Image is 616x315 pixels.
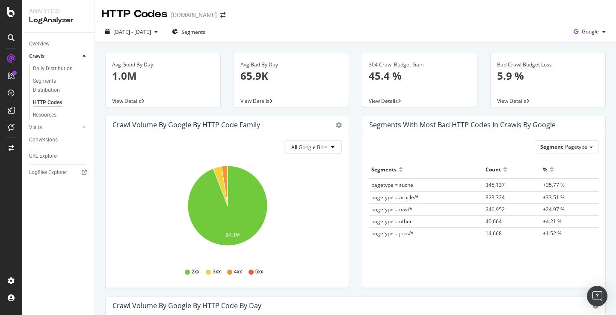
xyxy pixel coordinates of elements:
[497,69,599,83] p: 5.9 %
[29,168,67,177] div: Logfiles Explorer
[29,39,50,48] div: Overview
[369,120,556,129] div: Segments with most bad HTTP codes in Crawls by google
[336,122,342,128] div: gear
[33,111,56,120] div: Resources
[113,120,260,129] div: Crawl Volume by google by HTTP Code Family
[112,97,141,105] span: View Details
[582,28,599,35] span: Google
[33,64,89,73] a: Daily Distribution
[543,206,565,213] span: +24.97 %
[291,144,328,151] span: All Google Bots
[565,143,587,150] span: Pagetype
[29,39,89,48] a: Overview
[29,7,88,15] div: Analytics
[570,25,609,39] button: Google
[29,135,89,144] a: Conversions
[486,181,505,189] span: 345,137
[240,97,269,105] span: View Details
[33,98,89,107] a: HTTP Codes
[497,97,526,105] span: View Details
[234,268,242,276] span: 4xx
[29,15,88,25] div: LogAnalyzer
[113,28,151,36] span: [DATE] - [DATE]
[29,152,89,161] a: URL Explorer
[371,162,397,176] div: Segments
[29,123,80,132] a: Visits
[587,286,607,306] div: Open Intercom Messenger
[112,61,214,69] div: Avg Good By Day
[102,7,168,21] div: HTTP Codes
[371,194,419,201] span: pagetype = article/*
[369,61,471,69] div: 304 Crawl Budget Gain
[543,230,562,237] span: +1.52 %
[220,12,225,18] div: arrow-right-arrow-left
[369,97,398,105] span: View Details
[169,25,209,39] button: Segments
[113,301,261,310] div: Crawl Volume by google by HTTP Code by Day
[543,181,565,189] span: +35.77 %
[371,181,413,189] span: pagetype = suche
[33,77,80,95] div: Segments Distribution
[497,61,599,69] div: Bad Crawl Budget Loss
[102,25,161,39] button: [DATE] - [DATE]
[486,230,502,237] span: 14,668
[284,140,342,154] button: All Google Bots
[112,69,214,83] p: 1.0M
[543,218,562,225] span: +4.21 %
[29,152,58,161] div: URL Explorer
[29,52,44,61] div: Crawls
[33,77,89,95] a: Segments Distribution
[226,233,240,239] text: 94.1%
[540,143,563,150] span: Segment
[192,268,200,276] span: 2xx
[486,194,505,201] span: 323,324
[543,194,565,201] span: +33.51 %
[240,69,342,83] p: 65.9K
[29,135,58,144] div: Conversions
[486,218,502,225] span: 40,664
[371,230,414,237] span: pagetype = jobs/*
[486,162,501,176] div: Count
[255,268,264,276] span: 5xx
[543,162,548,176] div: %
[113,161,342,260] svg: A chart.
[33,98,62,107] div: HTTP Codes
[33,64,73,73] div: Daily Distribution
[369,69,471,83] p: 45.4 %
[29,168,89,177] a: Logfiles Explorer
[213,268,221,276] span: 3xx
[171,11,217,19] div: [DOMAIN_NAME]
[371,206,412,213] span: pagetype = nav/*
[29,52,80,61] a: Crawls
[486,206,505,213] span: 240,952
[371,218,412,225] span: pagetype = other
[181,28,205,36] span: Segments
[240,61,342,69] div: Avg Bad By Day
[29,123,42,132] div: Visits
[33,111,89,120] a: Resources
